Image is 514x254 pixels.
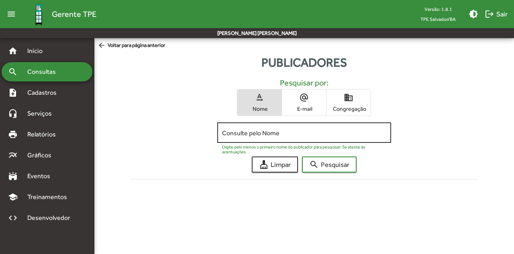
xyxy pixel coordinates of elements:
[98,41,108,50] mat-icon: arrow_back
[98,41,165,50] span: Voltar para página anterior
[8,130,18,139] mat-icon: print
[259,157,291,172] span: Limpar
[469,9,478,19] mat-icon: brightness_medium
[8,109,18,118] mat-icon: headset_mic
[222,144,381,154] mat-hint: Digite pelo menos o primeiro nome do publicador para pesquisar. Se atente às acentuações.
[22,192,77,202] span: Treinamentos
[239,105,279,112] span: Nome
[284,105,324,112] span: E-mail
[8,46,18,56] mat-icon: home
[414,14,462,24] span: TPE Salvador/BA
[309,160,319,169] mat-icon: search
[22,130,66,139] span: Relatórios
[8,171,18,181] mat-icon: stadium
[3,6,19,22] mat-icon: menu
[414,4,462,14] div: Versão: 1.8.1
[299,93,309,102] mat-icon: alternate_email
[302,156,357,173] button: Pesquisar
[19,1,96,27] a: Gerente TPE
[8,88,18,98] mat-icon: note_add
[22,88,67,98] span: Cadastros
[481,7,511,21] button: Sair
[52,8,96,20] span: Gerente TPE
[309,157,349,172] span: Pesquisar
[22,150,62,160] span: Gráficos
[255,93,264,102] mat-icon: text_rotation_none
[326,89,371,116] button: Congregação
[237,89,281,116] button: Nome
[485,9,494,19] mat-icon: logout
[22,67,66,77] span: Consultas
[8,150,18,160] mat-icon: multiline_chart
[8,67,18,77] mat-icon: search
[344,93,353,102] mat-icon: domain
[94,53,514,71] div: Publicadores
[22,171,61,181] span: Eventos
[22,46,54,56] span: Início
[8,192,18,202] mat-icon: school
[328,105,369,112] span: Congregação
[252,156,298,173] button: Limpar
[137,78,472,87] h5: Pesquisar por:
[22,109,63,118] span: Serviços
[282,89,326,116] button: E-mail
[259,160,269,169] mat-icon: cleaning_services
[485,7,508,21] span: Sair
[26,1,52,27] img: Logo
